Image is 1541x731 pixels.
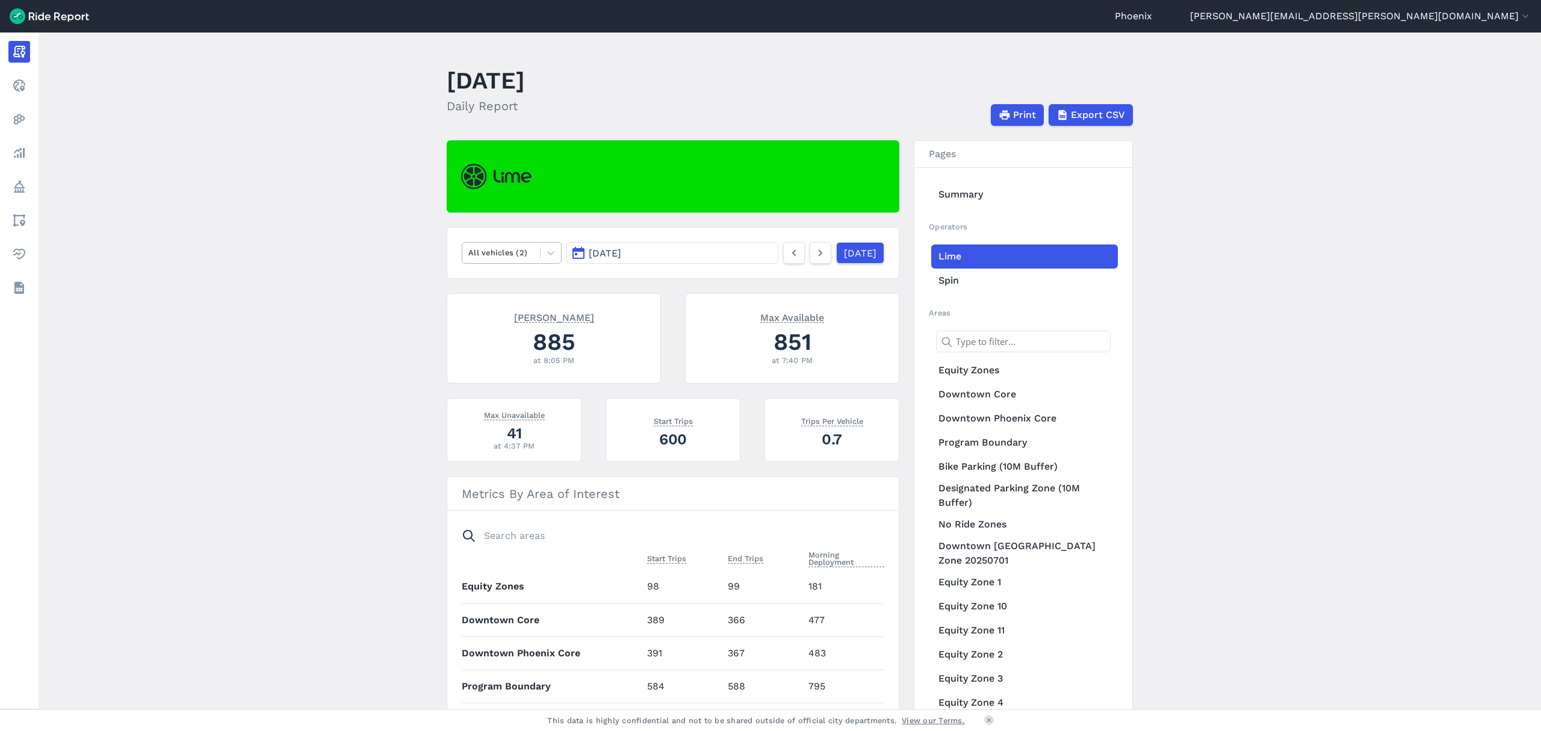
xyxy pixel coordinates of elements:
[804,570,884,603] td: 181
[700,355,884,366] div: at 7:40 PM
[931,406,1118,431] a: Downtown Phoenix Core
[642,603,723,636] td: 389
[914,141,1132,168] h3: Pages
[991,104,1044,126] button: Print
[1190,9,1531,23] button: [PERSON_NAME][EMAIL_ADDRESS][PERSON_NAME][DOMAIN_NAME]
[10,8,89,24] img: Ride Report
[8,142,30,164] a: Analyze
[462,603,642,636] th: Downtown Core
[462,670,642,703] th: Program Boundary
[642,570,723,603] td: 98
[462,570,642,603] th: Equity Zones
[1013,108,1036,122] span: Print
[462,423,566,444] div: 41
[462,355,646,366] div: at 8:05 PM
[8,176,30,198] a: Policy
[514,311,594,323] span: [PERSON_NAME]
[931,358,1118,382] a: Equity Zones
[931,244,1118,269] a: Lime
[931,182,1118,207] a: Summary
[804,670,884,703] td: 795
[808,548,884,567] span: Morning Deployment
[589,247,621,259] span: [DATE]
[760,311,824,323] span: Max Available
[801,414,863,426] span: Trips Per Vehicle
[462,325,646,358] div: 885
[566,242,778,264] button: [DATE]
[931,570,1118,594] a: Equity Zone 1
[447,97,525,115] h2: Daily Report
[836,242,884,264] a: [DATE]
[462,440,566,452] div: at 4:37 PM
[642,670,723,703] td: 584
[8,243,30,265] a: Health
[931,594,1118,618] a: Equity Zone 10
[723,570,804,603] td: 99
[642,636,723,670] td: 391
[723,636,804,670] td: 367
[931,431,1118,455] a: Program Boundary
[728,552,763,566] button: End Trips
[621,429,725,450] div: 600
[461,164,532,189] img: Lime
[931,537,1118,570] a: Downtown [GEOGRAPHIC_DATA] Zone 20250701
[447,64,525,97] h1: [DATE]
[8,75,30,96] a: Realtime
[8,108,30,130] a: Heatmaps
[931,667,1118,691] a: Equity Zone 3
[700,325,884,358] div: 851
[447,477,899,511] h3: Metrics By Area of Interest
[929,307,1118,319] h2: Areas
[654,414,693,426] span: Start Trips
[454,525,877,547] input: Search areas
[931,269,1118,293] a: Spin
[8,210,30,231] a: Areas
[808,548,884,570] button: Morning Deployment
[931,691,1118,715] a: Equity Zone 4
[936,331,1111,352] input: Type to filter...
[902,715,965,726] a: View our Terms.
[8,41,30,63] a: Report
[462,636,642,670] th: Downtown Phoenix Core
[931,455,1118,479] a: Bike Parking (10M Buffer)
[728,552,763,564] span: End Trips
[931,512,1118,537] a: No Ride Zones
[1071,108,1125,122] span: Export CSV
[780,429,884,450] div: 0.7
[647,552,686,566] button: Start Trips
[1115,9,1152,23] a: Phoenix
[1049,104,1133,126] button: Export CSV
[931,479,1118,512] a: Designated Parking Zone (10M Buffer)
[647,552,686,564] span: Start Trips
[804,603,884,636] td: 477
[931,382,1118,406] a: Downtown Core
[804,636,884,670] td: 483
[929,221,1118,232] h2: Operators
[484,408,545,420] span: Max Unavailable
[723,603,804,636] td: 366
[8,277,30,299] a: Datasets
[931,642,1118,667] a: Equity Zone 2
[931,618,1118,642] a: Equity Zone 11
[723,670,804,703] td: 588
